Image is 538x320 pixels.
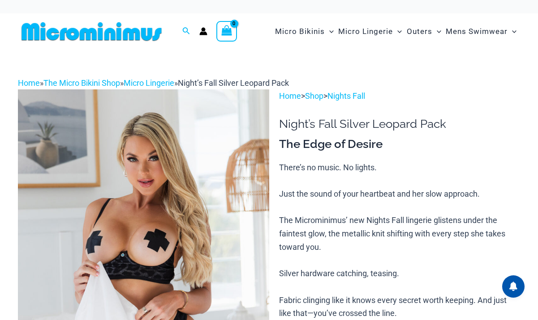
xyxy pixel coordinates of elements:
[432,20,441,43] span: Menu Toggle
[279,137,520,152] h3: The Edge of Desire
[182,26,190,37] a: Search icon link
[443,18,519,45] a: Mens SwimwearMenu ToggleMenu Toggle
[273,18,336,45] a: Micro BikinisMenu ToggleMenu Toggle
[18,78,289,88] span: » » »
[18,78,40,88] a: Home
[336,18,404,45] a: Micro LingerieMenu ToggleMenu Toggle
[275,20,325,43] span: Micro Bikinis
[279,89,520,103] p: > >
[18,21,165,42] img: MM SHOP LOGO FLAT
[279,117,520,131] h1: Night’s Fall Silver Leopard Pack
[508,20,516,43] span: Menu Toggle
[405,18,443,45] a: OutersMenu ToggleMenu Toggle
[407,20,432,43] span: Outers
[338,20,393,43] span: Micro Lingerie
[199,27,207,35] a: Account icon link
[271,17,520,46] nav: Site Navigation
[124,78,174,88] a: Micro Lingerie
[446,20,508,43] span: Mens Swimwear
[305,91,323,101] a: Shop
[178,78,289,88] span: Night’s Fall Silver Leopard Pack
[325,20,334,43] span: Menu Toggle
[43,78,120,88] a: The Micro Bikini Shop
[393,20,402,43] span: Menu Toggle
[279,91,301,101] a: Home
[216,21,237,42] a: View Shopping Cart, empty
[327,91,365,101] a: Nights Fall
